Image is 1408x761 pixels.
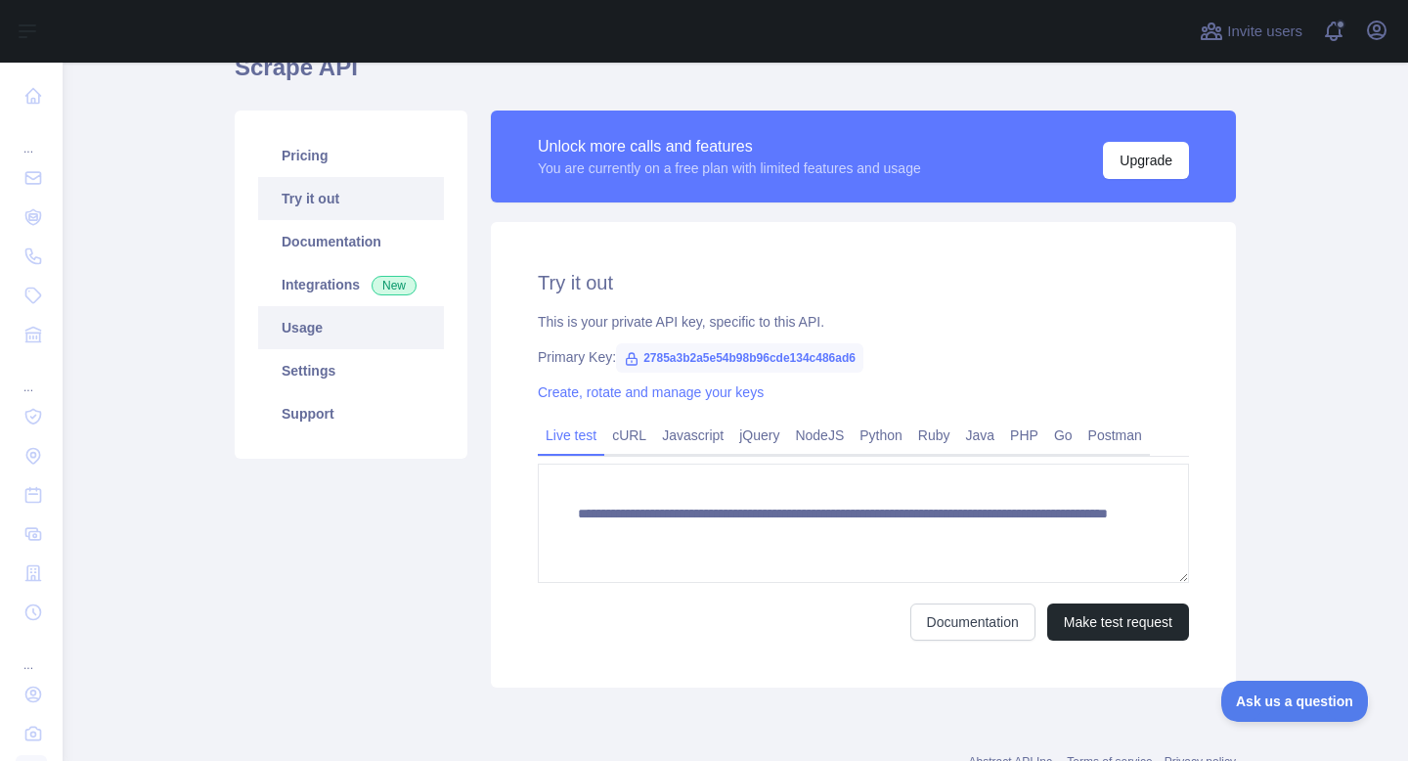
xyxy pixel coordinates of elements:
div: ... [16,356,47,395]
span: Invite users [1227,21,1302,43]
a: jQuery [731,420,787,451]
a: Documentation [258,220,444,263]
h2: Try it out [538,269,1189,296]
a: Java [958,420,1003,451]
a: Javascript [654,420,731,451]
a: Go [1046,420,1080,451]
button: Upgrade [1103,142,1189,179]
div: ... [16,634,47,673]
a: cURL [604,420,654,451]
a: Ruby [910,420,958,451]
a: Python [852,420,910,451]
iframe: Toggle Customer Support [1221,681,1369,722]
button: Invite users [1196,16,1306,47]
span: New [372,276,417,295]
a: Try it out [258,177,444,220]
a: Pricing [258,134,444,177]
a: PHP [1002,420,1046,451]
span: 2785a3b2a5e54b98b96cde134c486ad6 [616,343,863,373]
a: Documentation [910,604,1035,641]
a: Postman [1080,420,1150,451]
a: Create, rotate and manage your keys [538,384,764,400]
a: Support [258,392,444,435]
a: Usage [258,306,444,349]
a: Settings [258,349,444,392]
a: NodeJS [787,420,852,451]
h1: Scrape API [235,52,1236,99]
div: Primary Key: [538,347,1189,367]
button: Make test request [1047,604,1189,641]
a: Live test [538,420,604,451]
div: This is your private API key, specific to this API. [538,312,1189,332]
div: Unlock more calls and features [538,135,921,158]
a: Integrations New [258,263,444,306]
div: ... [16,117,47,157]
div: You are currently on a free plan with limited features and usage [538,158,921,178]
